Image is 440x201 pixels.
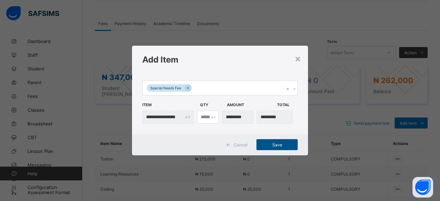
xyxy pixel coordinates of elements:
[142,99,197,111] span: Item
[227,99,274,111] span: Amount
[295,53,301,64] div: ×
[200,99,223,111] span: Qty
[262,142,293,147] span: Save
[412,177,433,198] button: Open asap
[142,55,298,65] h1: Add Item
[234,142,247,147] span: Cancel
[147,84,185,92] div: Special Needs Fee
[277,99,300,111] span: Total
